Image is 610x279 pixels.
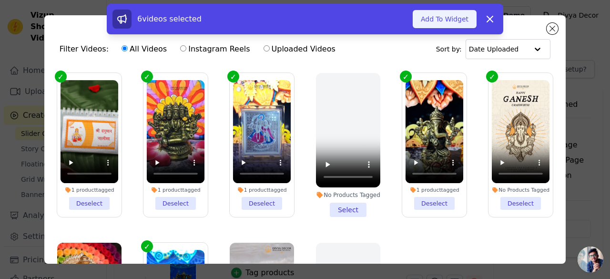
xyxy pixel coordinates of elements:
label: Uploaded Videos [263,43,336,55]
span: 6 videos selected [137,14,202,23]
div: No Products Tagged [492,186,550,193]
div: Sort by: [436,39,551,59]
div: No Products Tagged [316,191,380,199]
div: 1 product tagged [61,186,119,193]
div: 1 product tagged [147,186,205,193]
label: Instagram Reels [180,43,250,55]
label: All Videos [121,43,167,55]
div: 1 product tagged [233,186,291,193]
div: Filter Videos: [60,38,341,60]
a: Open chat [578,247,603,272]
button: Add To Widget [413,10,477,28]
div: 1 product tagged [406,186,464,193]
